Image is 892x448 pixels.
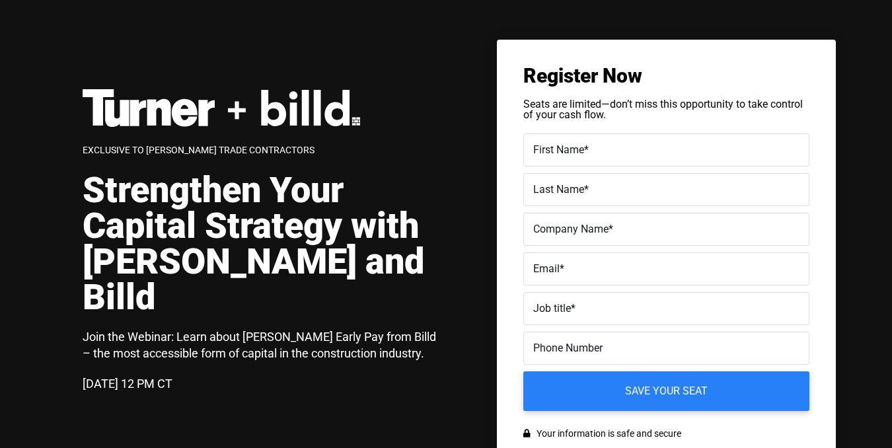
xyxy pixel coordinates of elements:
[83,145,315,155] span: Exclusive to [PERSON_NAME] Trade Contractors
[533,183,584,196] span: Last Name
[523,99,809,120] p: Seats are limited—don’t miss this opportunity to take control of your cash flow.
[533,143,584,156] span: First Name
[533,424,681,443] span: Your information is safe and secure
[83,172,446,315] h1: Strengthen Your Capital Strategy with [PERSON_NAME] and Billd
[523,371,809,411] input: Save your seat
[533,262,560,275] span: Email
[523,66,809,86] h3: Register Now
[83,377,172,391] span: [DATE] 12 PM CT
[533,302,571,315] span: Job title
[533,342,603,354] span: Phone Number
[533,223,609,235] span: Company Name
[83,328,446,361] h3: Join the Webinar: Learn about [PERSON_NAME] Early Pay from Billd – the most accessible form of ca...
